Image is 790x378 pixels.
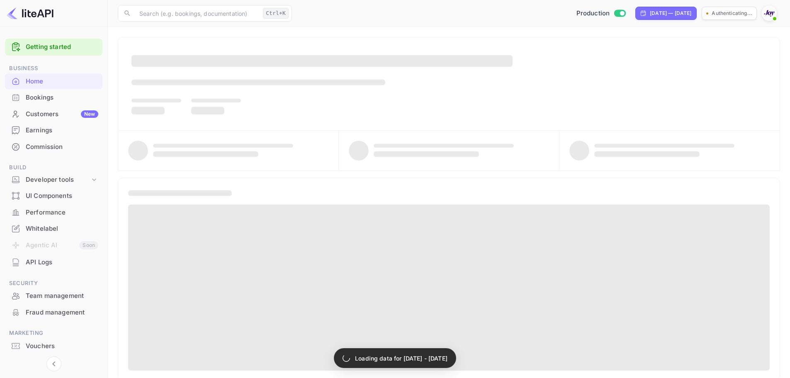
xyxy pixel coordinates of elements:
[26,341,98,351] div: Vouchers
[5,139,102,154] a: Commission
[26,142,98,152] div: Commission
[26,291,98,301] div: Team management
[5,188,102,204] div: UI Components
[7,7,53,20] img: LiteAPI logo
[5,122,102,139] div: Earnings
[5,338,102,354] a: Vouchers
[5,173,102,187] div: Developer tools
[5,305,102,320] a: Fraud management
[5,221,102,236] a: Whitelabel
[26,77,98,86] div: Home
[5,288,102,303] a: Team management
[5,90,102,105] a: Bookings
[5,221,102,237] div: Whitelabel
[576,9,610,18] span: Production
[5,139,102,155] div: Commission
[5,305,102,321] div: Fraud management
[26,126,98,135] div: Earnings
[5,39,102,56] div: Getting started
[5,288,102,304] div: Team management
[26,110,98,119] div: Customers
[5,122,102,138] a: Earnings
[5,163,102,172] span: Build
[635,7,697,20] div: Click to change the date range period
[712,10,752,17] p: Authenticating...
[573,9,629,18] div: Switch to Sandbox mode
[46,356,61,371] button: Collapse navigation
[763,7,776,20] img: With Joy
[650,10,691,17] div: [DATE] — [DATE]
[5,205,102,221] div: Performance
[5,338,102,354] div: Vouchers
[5,73,102,90] div: Home
[5,90,102,106] div: Bookings
[26,224,98,234] div: Whitelabel
[5,205,102,220] a: Performance
[5,106,102,122] a: CustomersNew
[26,208,98,217] div: Performance
[26,175,90,185] div: Developer tools
[5,279,102,288] span: Security
[263,8,289,19] div: Ctrl+K
[26,93,98,102] div: Bookings
[5,329,102,338] span: Marketing
[26,308,98,317] div: Fraud management
[5,64,102,73] span: Business
[26,258,98,267] div: API Logs
[5,188,102,203] a: UI Components
[134,5,260,22] input: Search (e.g. bookings, documentation)
[355,354,447,363] p: Loading data for [DATE] - [DATE]
[81,110,98,118] div: New
[5,73,102,89] a: Home
[26,191,98,201] div: UI Components
[5,254,102,270] a: API Logs
[26,42,98,52] a: Getting started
